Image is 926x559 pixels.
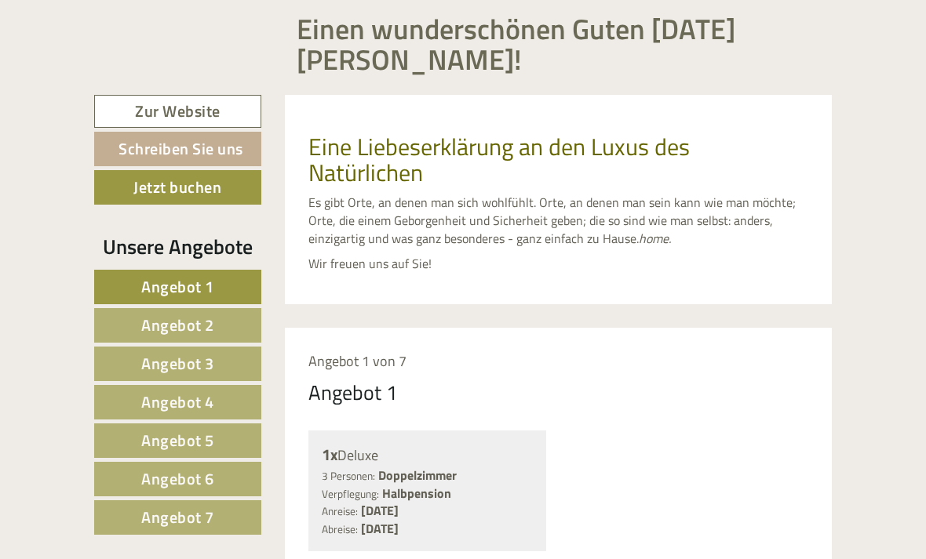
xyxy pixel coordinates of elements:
b: [DATE] [361,519,399,538]
span: Angebot 1 von 7 [308,350,406,372]
span: Angebot 5 [141,428,214,452]
div: Deluxe [322,444,534,466]
p: Wir freuen uns auf Sie! [308,255,809,273]
small: 10:33 [24,76,242,87]
h1: Einen wunderschönen Guten [DATE] [PERSON_NAME]! [297,13,821,75]
span: Angebot 6 [141,466,214,491]
small: 10:34 [187,145,477,156]
div: Sie [187,96,477,109]
div: Das DZ Natura oder Deluxe würden für uns in Frage kommen, aber da ich online einen anderen Preis ... [179,163,489,264]
small: 10:35 [187,250,477,261]
b: 1x [322,442,337,466]
em: home. [639,229,671,248]
small: Verpflegung: [322,486,379,502]
a: Schreiben Sie uns [94,132,261,166]
a: Zur Website [94,95,261,129]
div: Hallo, beinhaltet dieses Angebot schon das 7=6 Angebot für [DATE]? [179,93,489,158]
p: Es gibt Orte, an denen man sich wohlfühlt. Orte, an denen man sein kann wie man möchte; Orte, die... [308,194,809,248]
button: Senden [399,406,501,441]
span: Angebot 1 [141,274,214,299]
small: 3 Personen: [322,468,375,484]
b: Halbpension [382,484,451,503]
span: Angebot 7 [141,505,214,529]
small: Abreise: [322,521,358,537]
div: [DATE] [223,12,278,38]
span: Angebot 2 [141,313,214,337]
b: [DATE] [361,501,399,520]
b: Doppelzimmer [378,466,457,485]
div: Guten Tag, wie können wir Ihnen helfen? [12,42,250,90]
span: Angebot 4 [141,390,214,414]
div: Sie [187,166,477,179]
a: Jetzt buchen [94,170,261,205]
div: [GEOGRAPHIC_DATA] [24,45,242,58]
small: Anreise: [322,503,358,519]
span: Eine Liebeserklärung an den Luxus des Natürlichen [308,129,690,191]
span: Angebot 3 [141,351,214,376]
div: Angebot 1 [308,378,398,407]
div: Unsere Angebote [94,232,261,261]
